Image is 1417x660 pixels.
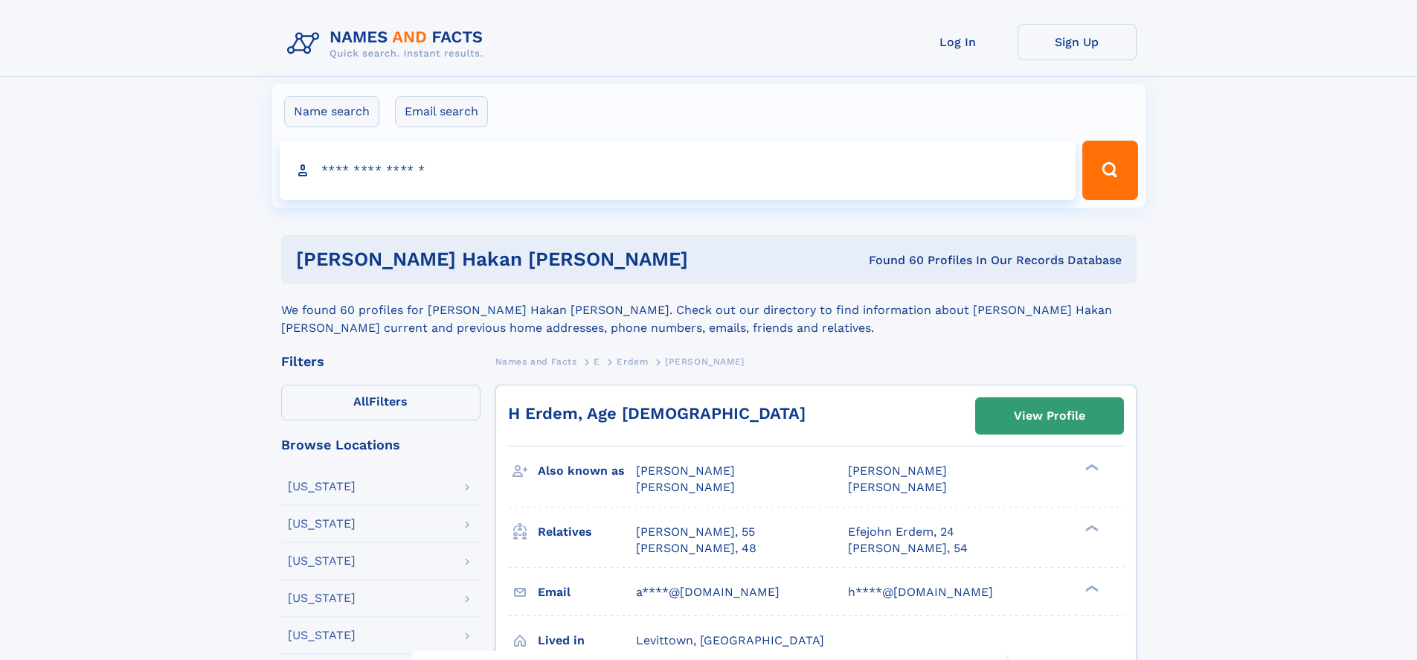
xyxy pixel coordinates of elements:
[281,283,1137,337] div: We found 60 profiles for [PERSON_NAME] Hakan [PERSON_NAME]. Check out our directory to find infor...
[848,524,954,540] a: Efejohn Erdem, 24
[288,555,356,567] div: [US_STATE]
[508,404,806,423] a: H Erdem, Age [DEMOGRAPHIC_DATA]
[495,352,577,371] a: Names and Facts
[665,356,745,367] span: [PERSON_NAME]
[1014,399,1085,433] div: View Profile
[288,481,356,493] div: [US_STATE]
[636,480,735,494] span: [PERSON_NAME]
[288,592,356,604] div: [US_STATE]
[538,628,636,653] h3: Lived in
[288,629,356,641] div: [US_STATE]
[1018,24,1137,60] a: Sign Up
[976,398,1123,434] a: View Profile
[778,252,1122,269] div: Found 60 Profiles In Our Records Database
[848,480,947,494] span: [PERSON_NAME]
[636,464,735,478] span: [PERSON_NAME]
[395,96,488,127] label: Email search
[281,385,481,420] label: Filters
[284,96,379,127] label: Name search
[1082,141,1137,200] button: Search Button
[353,394,369,409] span: All
[296,250,779,269] h1: [PERSON_NAME] Hakan [PERSON_NAME]
[281,24,495,64] img: Logo Names and Facts
[288,518,356,530] div: [US_STATE]
[1082,583,1099,593] div: ❯
[281,355,481,368] div: Filters
[636,524,755,540] a: [PERSON_NAME], 55
[848,464,947,478] span: [PERSON_NAME]
[280,141,1076,200] input: search input
[899,24,1018,60] a: Log In
[848,540,968,557] a: [PERSON_NAME], 54
[617,356,648,367] span: Erdem
[636,540,756,557] a: [PERSON_NAME], 48
[636,633,824,647] span: Levittown, [GEOGRAPHIC_DATA]
[594,356,600,367] span: E
[538,519,636,545] h3: Relatives
[538,458,636,484] h3: Also known as
[1082,523,1099,533] div: ❯
[617,352,648,371] a: Erdem
[281,438,481,452] div: Browse Locations
[538,580,636,605] h3: Email
[594,352,600,371] a: E
[1082,463,1099,472] div: ❯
